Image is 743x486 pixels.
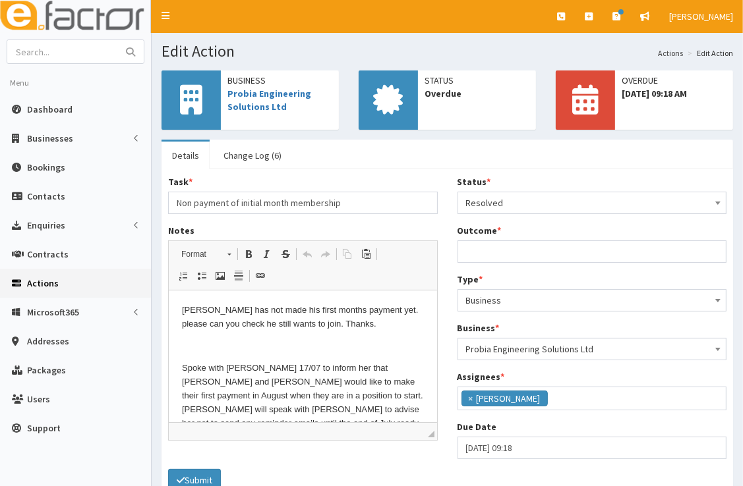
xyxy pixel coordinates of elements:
span: Support [27,422,61,434]
span: Drag to resize [428,431,434,437]
span: Resolved [458,192,727,214]
span: Business [227,74,332,87]
span: Resolved [466,194,719,212]
span: Enquiries [27,219,65,231]
h1: Edit Action [162,43,733,60]
label: Outcome [458,224,502,237]
span: Format [175,246,221,263]
input: Search... [7,40,118,63]
a: Paste (Ctrl+V) [357,246,375,263]
span: Addresses [27,335,69,347]
label: Business [458,321,500,335]
a: Insert/Remove Bulleted List [193,267,211,284]
a: Italic (Ctrl+I) [258,246,276,263]
span: Status [425,74,529,87]
span: Business [458,289,727,311]
a: Insert/Remove Numbered List [174,267,193,284]
li: Edit Action [684,47,733,59]
a: Copy (Ctrl+C) [338,246,357,263]
span: Probia Engineering Solutions Ltd [466,340,719,358]
a: Undo (Ctrl+Z) [298,246,316,263]
label: Notes [168,224,194,237]
label: Assignees [458,370,505,383]
span: Microsoft365 [27,306,79,318]
label: Type [458,273,483,286]
span: Dashboard [27,103,73,115]
label: Due Date [458,420,497,433]
label: Status [458,175,491,188]
iframe: Rich Text Editor, notes [169,290,437,422]
a: Bold (Ctrl+B) [239,246,258,263]
span: × [469,392,473,405]
span: Businesses [27,132,73,144]
a: Insert Horizontal Line [229,267,248,284]
span: OVERDUE [622,74,727,87]
span: Users [27,393,50,405]
a: Format [174,245,238,263]
a: Change Log (6) [213,142,292,169]
span: Probia Engineering Solutions Ltd [458,338,727,360]
span: Business [466,291,719,310]
a: Details [162,142,210,169]
a: Redo (Ctrl+Y) [316,246,335,263]
a: Actions [658,47,683,59]
p: Spoke with [PERSON_NAME] 17/07 to inform her that [PERSON_NAME] and [PERSON_NAME] would like to m... [13,71,255,153]
span: Overdue [425,87,529,100]
span: Contracts [27,248,69,260]
span: Packages [27,364,66,376]
span: Bookings [27,161,65,173]
li: Sophie Surfleet [461,391,548,406]
a: Strike Through [276,246,295,263]
a: Link (Ctrl+L) [251,267,270,284]
span: [DATE] 09:18 AM [622,87,727,100]
span: [PERSON_NAME] [669,11,733,22]
a: Image [211,267,229,284]
a: Probia Engineering Solutions Ltd [227,88,311,113]
span: Actions [27,277,59,289]
label: Task [168,175,193,188]
span: Contacts [27,190,65,202]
